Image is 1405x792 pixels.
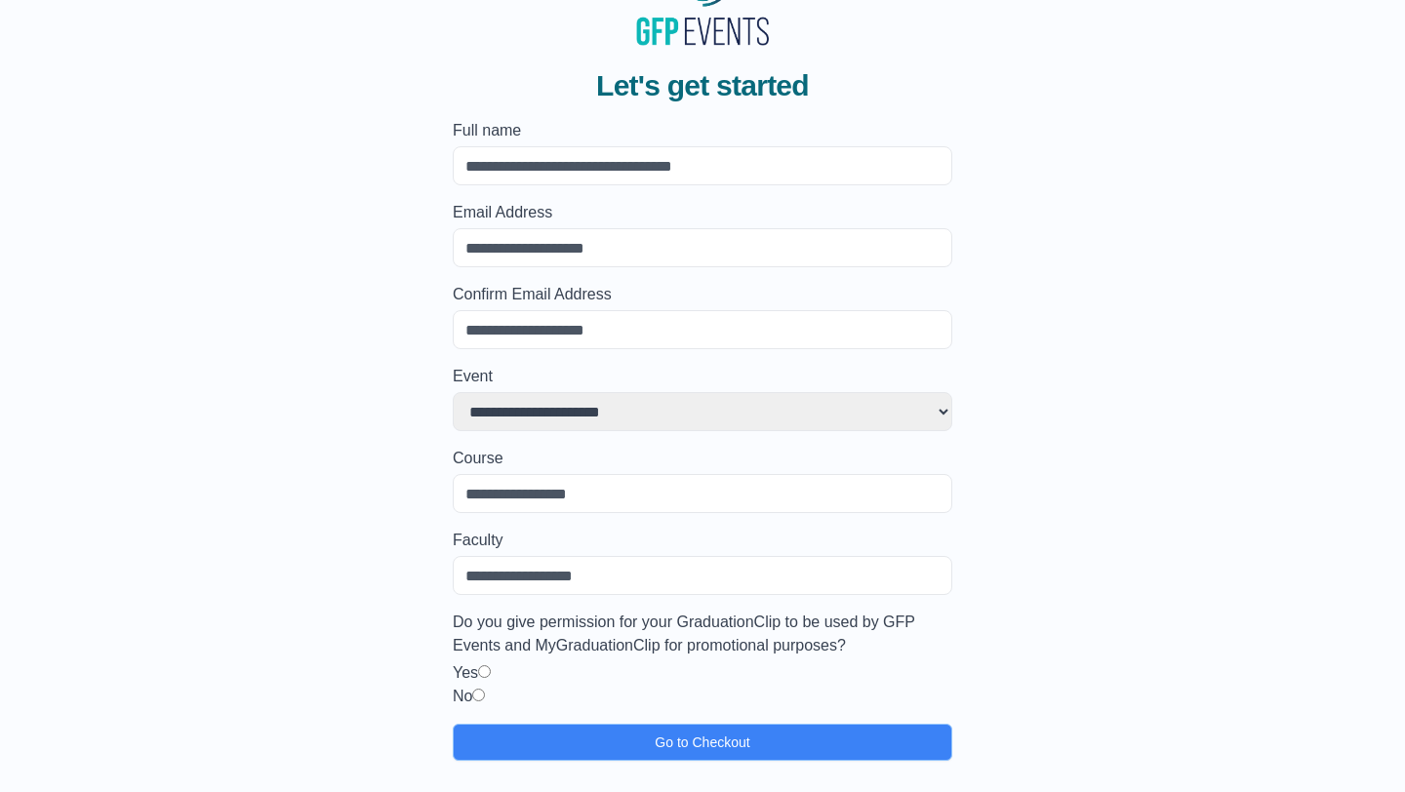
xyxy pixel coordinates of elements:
[453,611,952,657] label: Do you give permission for your GraduationClip to be used by GFP Events and MyGraduationClip for ...
[453,201,952,224] label: Email Address
[596,68,809,103] span: Let's get started
[453,447,952,470] label: Course
[453,724,952,761] button: Go to Checkout
[453,283,952,306] label: Confirm Email Address
[453,529,952,552] label: Faculty
[453,664,478,681] label: Yes
[453,688,472,704] label: No
[453,119,952,142] label: Full name
[453,365,952,388] label: Event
